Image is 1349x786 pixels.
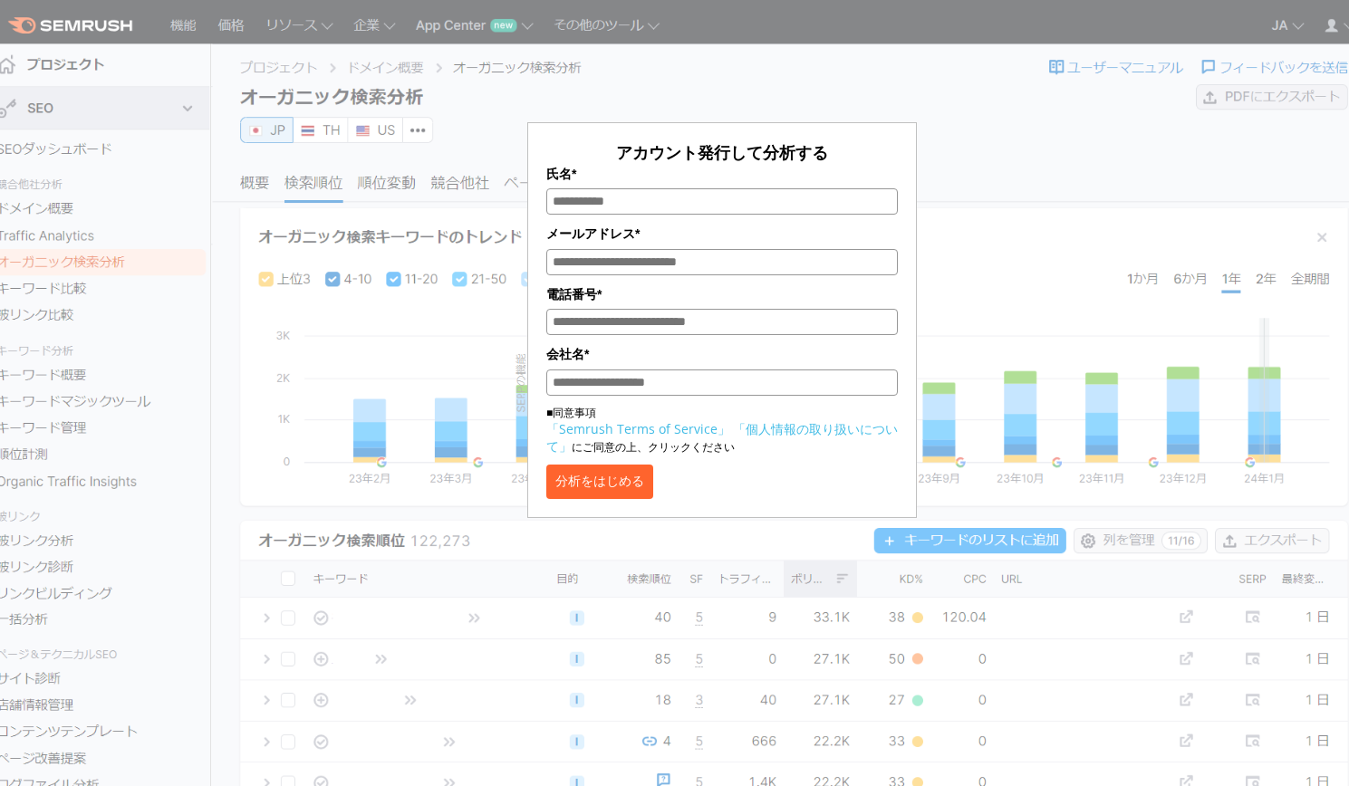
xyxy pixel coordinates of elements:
[546,284,898,304] label: 電話番号*
[546,405,898,455] p: ■同意事項 にご同意の上、クリックください
[546,224,898,244] label: メールアドレス*
[616,141,828,163] span: アカウント発行して分析する
[546,420,730,437] a: 「Semrush Terms of Service」
[546,465,653,499] button: 分析をはじめる
[546,420,898,455] a: 「個人情報の取り扱いについて」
